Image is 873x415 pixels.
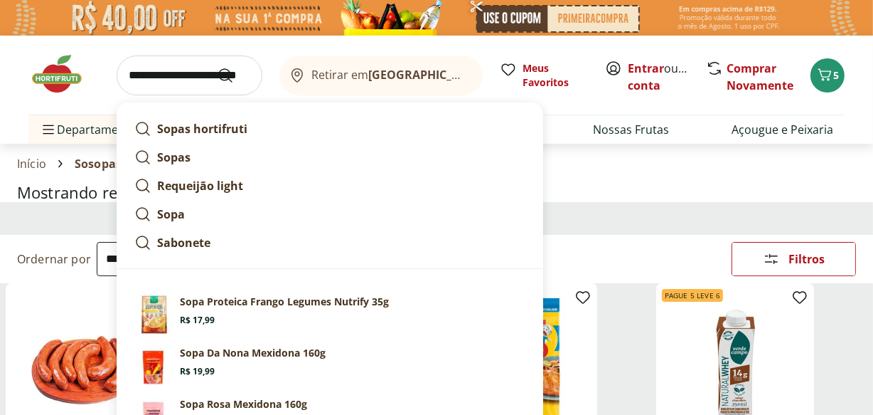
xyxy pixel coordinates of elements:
strong: Sopas [157,149,191,165]
button: Retirar em[GEOGRAPHIC_DATA]/[GEOGRAPHIC_DATA] [279,56,483,95]
span: R$ 17,99 [180,315,215,326]
img: Hortifruti [28,53,100,95]
span: Filtros [788,253,825,265]
span: Departamentos [40,112,142,147]
a: Entrar [628,61,664,76]
a: Criar conta [628,61,706,93]
strong: Requeijão light [157,178,243,194]
p: Sopa Da Nona Mexidona 160g [180,346,326,360]
svg: Abrir Filtros [763,251,780,268]
button: Filtros [732,242,856,276]
img: Principal [134,295,174,335]
img: Principal [134,346,174,386]
h1: Mostrando resultados para: [17,184,856,201]
button: Menu [40,112,57,147]
span: ou [628,60,691,94]
a: PrincipalSopa Da Nona Mexidona 160gR$ 19,99 [129,340,531,392]
button: Submit Search [217,67,251,84]
a: Início [17,157,46,170]
span: Sosopas Light Sacia Sabores [75,157,236,170]
a: Meus Favoritos [500,61,588,90]
strong: Sopa [157,206,185,222]
b: [GEOGRAPHIC_DATA]/[GEOGRAPHIC_DATA] [368,67,608,83]
button: Carrinho [810,58,845,93]
span: Retirar em [311,68,468,81]
span: Meus Favoritos [523,61,588,90]
span: Pague 5 Leve 6 [662,289,723,302]
a: PrincipalSopa Proteica Frango Legumes Nutrify 35gR$ 17,99 [129,289,531,340]
a: Sopas hortifruti [129,115,531,143]
strong: Sabonete [157,235,210,251]
p: Sopa Rosa Mexidona 160g [180,397,307,411]
input: search [117,56,263,95]
a: Comprar Novamente [727,61,793,93]
a: Açougue e Peixaria [732,121,833,138]
a: Sabonete [129,228,531,257]
strong: Sopas hortifruti [157,121,247,137]
p: Sopa Proteica Frango Legumes Nutrify 35g [180,295,389,309]
span: R$ 19,99 [180,366,215,377]
span: 5 [833,68,839,82]
a: Requeijão light [129,172,531,200]
a: Sopa [129,200,531,228]
a: Nossas Frutas [593,121,669,138]
label: Ordernar por [17,251,91,267]
a: Sopas [129,143,531,172]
